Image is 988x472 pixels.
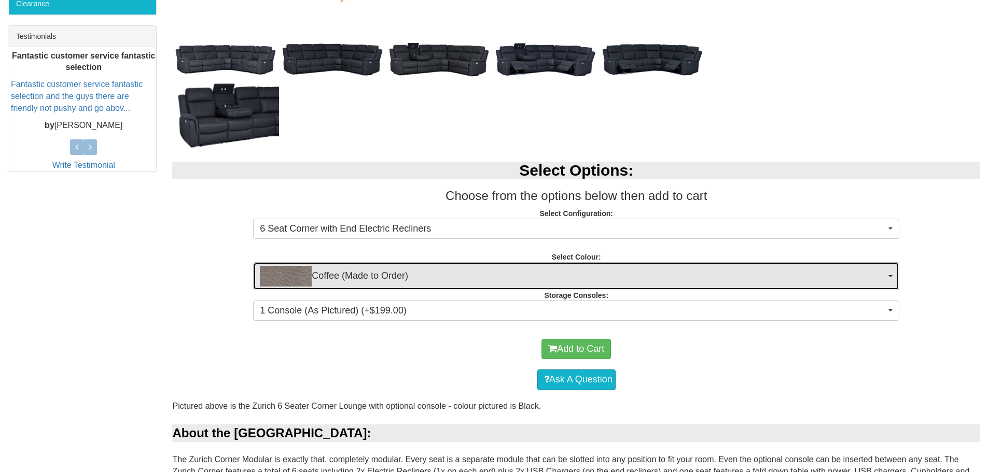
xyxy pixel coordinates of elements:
[11,80,143,113] a: Fantastic customer service fantastic selection and the guys there are friendly not pushy and go a...
[45,121,54,130] b: by
[544,291,608,299] strong: Storage Consoles:
[260,266,886,287] span: Coffee (Made to Order)
[260,222,886,236] span: 6 Seat Corner with End Electric Recliners
[172,189,980,203] h3: Choose from the options below then add to cart
[537,369,616,390] a: Ask A Question
[541,339,611,360] button: Add to Cart
[11,120,156,132] p: [PERSON_NAME]
[253,262,899,290] button: Coffee (Made to Order)Coffee (Made to Order)
[52,161,115,169] a: Write Testimonial
[519,162,633,179] b: Select Options:
[552,253,601,261] strong: Select Colour:
[8,26,156,47] div: Testimonials
[539,209,613,218] strong: Select Configuration:
[12,51,156,72] b: Fantastic customer service fantastic selection
[253,301,899,321] button: 1 Console (As Pictured) (+$199.00)
[260,304,886,318] span: 1 Console (As Pictured) (+$199.00)
[172,424,980,442] div: About the [GEOGRAPHIC_DATA]:
[253,219,899,239] button: 6 Seat Corner with End Electric Recliners
[260,266,312,287] img: Coffee (Made to Order)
